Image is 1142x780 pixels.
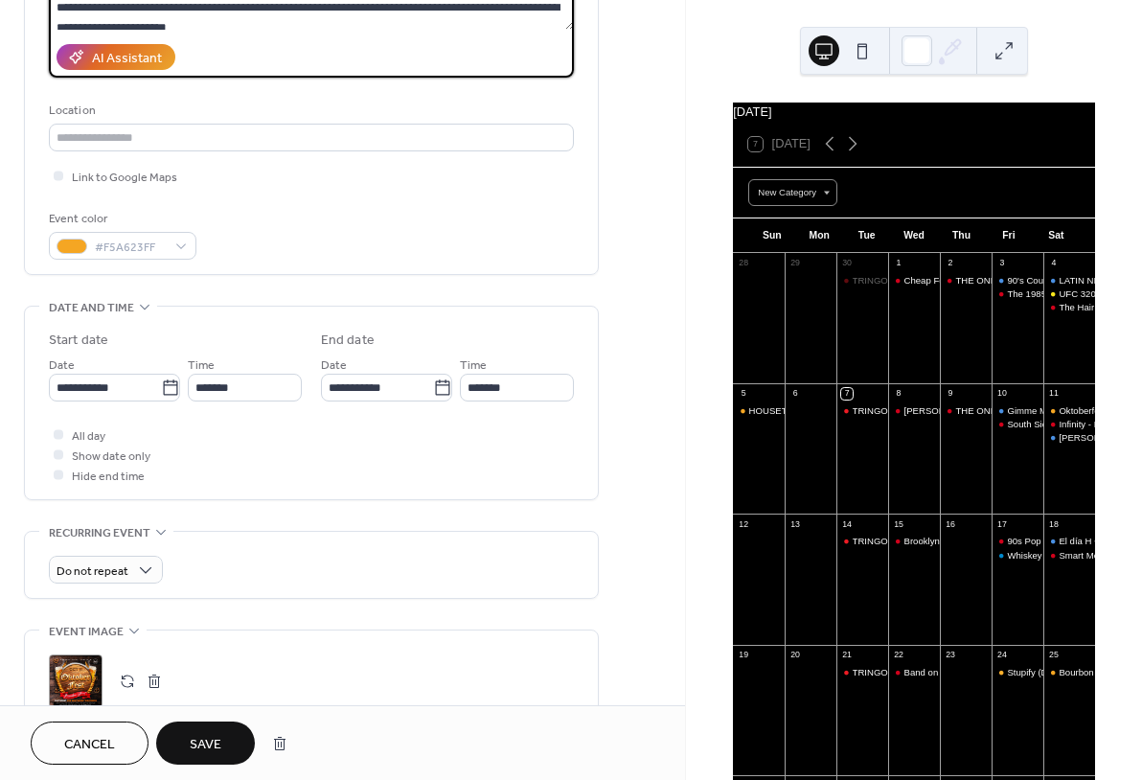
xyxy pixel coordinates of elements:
[945,649,956,660] div: 23
[893,258,904,269] div: 1
[996,258,1008,269] div: 3
[64,735,115,755] span: Cancel
[985,218,1032,253] div: Fri
[72,447,150,467] span: Show date only
[49,622,124,642] span: Event image
[992,418,1043,430] div: South Side Hooligans - FRONT STAGE
[992,666,1043,678] div: Stupify (Disturbed), Voodoo (Godsmack) & Sound of Madness (Shinedown) at Bourbon Street
[49,101,570,121] div: Location
[738,649,749,660] div: 19
[853,666,953,678] div: TRINGO [Trivia & Bingo]
[836,535,888,547] div: TRINGO [Trivia & Bingo]
[836,404,888,417] div: TRINGO [Trivia & Bingo]
[1007,535,1142,547] div: 90s Pop Nation - FRONT STAGE
[888,535,940,547] div: Brooklyn Charmers (Steely Dan Tribute) - FRONT STAGE
[992,404,1043,417] div: Gimme More: The Britney Experience - PERFORMANCE HALL
[1048,649,1060,660] div: 25
[57,44,175,70] button: AI Assistant
[853,535,953,547] div: TRINGO [Trivia & Bingo]
[796,218,843,253] div: Mon
[940,404,992,417] div: THE ONE: Season 15 - WEEK 2 - 80s/90s Pop
[92,49,162,69] div: AI Assistant
[460,356,487,376] span: Time
[841,388,853,400] div: 7
[836,666,888,678] div: TRINGO [Trivia & Bingo]
[853,274,953,287] div: TRINGO [Trivia & Bingo]
[49,654,103,708] div: ;
[940,274,992,287] div: THE ONE: Season 15 - WEEK 1 - First Impression Week
[992,274,1043,287] div: 90's Country Night w/ South City Revival - PERFORMANCE HALL
[945,258,956,269] div: 2
[156,722,255,765] button: Save
[49,331,108,351] div: Start date
[72,426,105,447] span: All day
[1059,287,1095,300] div: UFC 320
[1043,404,1095,417] div: Oktoberfest Celebration with The Bratwurst Brothers - BEER GARDEN
[836,274,888,287] div: TRINGO [Trivia & Bingo]
[1048,518,1060,530] div: 18
[893,388,904,400] div: 8
[1043,431,1095,444] div: Sarah's Place: A Zach Bryan & Noah Kahan Tribute - PERFORMANCE HALL
[1048,388,1060,400] div: 11
[893,649,904,660] div: 22
[992,535,1043,547] div: 90s Pop Nation - FRONT STAGE
[49,298,134,318] span: Date and time
[733,103,1095,121] div: [DATE]
[188,356,215,376] span: Time
[1043,287,1095,300] div: UFC 320
[996,518,1008,530] div: 17
[888,274,940,287] div: Cheap Foreign Cars (Cheap Trick, The Cars & Foreigner) - FRONT STAGE
[893,518,904,530] div: 15
[789,649,801,660] div: 20
[321,331,375,351] div: End date
[1043,418,1095,430] div: Infinity - FRONT STAGE
[945,388,956,400] div: 9
[1033,218,1080,253] div: Sat
[1043,274,1095,287] div: LATIN NIGHT - PERFORMANCE HALL
[888,404,940,417] div: Petty Kings (Tom Petty Tribute) - FRONT STAGE
[748,218,795,253] div: Sun
[992,549,1043,562] div: Whiskey Friends “The Morgan Wallen Experience“ - PERFORMANCE HALL
[738,518,749,530] div: 12
[789,258,801,269] div: 29
[31,722,148,765] button: Cancel
[841,649,853,660] div: 21
[841,518,853,530] div: 14
[789,518,801,530] div: 13
[321,356,347,376] span: Date
[72,168,177,188] span: Link to Google Maps
[738,388,749,400] div: 5
[49,523,150,543] span: Recurring event
[945,518,956,530] div: 16
[49,356,75,376] span: Date
[1048,258,1060,269] div: 4
[1007,287,1118,300] div: The 1985 - FRONT STAGE
[938,218,985,253] div: Thu
[738,258,749,269] div: 28
[789,388,801,400] div: 6
[1043,535,1095,547] div: El día H • 2025
[190,735,221,755] span: Save
[72,467,145,487] span: Hide end time
[749,404,942,417] div: HOUSETOBER FEST - Daytime Music Festival
[841,258,853,269] div: 30
[49,209,193,229] div: Event color
[57,561,128,583] span: Do not repeat
[1043,666,1095,678] div: Bourbon Street's Massive Halloween Party | Presented by Haunted House Chicago & Midnight Terror
[992,287,1043,300] div: The 1985 - FRONT STAGE
[95,238,166,258] span: #F5A623FF
[1043,549,1095,562] div: Smart Mouth - 2000s Tribute Band - FRONT STAGE
[843,218,890,253] div: Tue
[888,666,940,678] div: Band on the Run (Paul McCartney Tribute) - FRONT STAGE
[1043,301,1095,313] div: The Hair Band Night - FRONT STAGE
[853,404,953,417] div: TRINGO [Trivia & Bingo]
[996,388,1008,400] div: 10
[1059,535,1120,547] div: El día H • 2025
[890,218,937,253] div: Wed
[996,649,1008,660] div: 24
[733,404,785,417] div: HOUSETOBER FEST - Daytime Music Festival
